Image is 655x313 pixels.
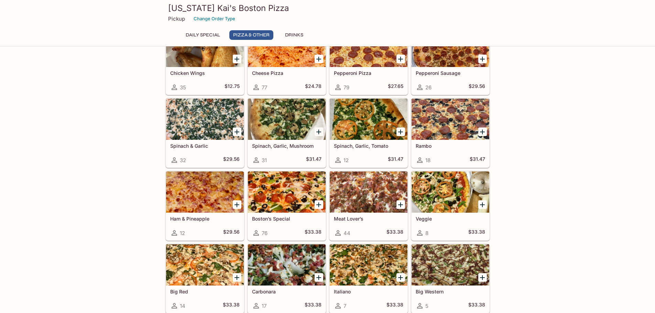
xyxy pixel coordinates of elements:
[425,303,428,309] span: 5
[166,26,244,67] div: Chicken Wings
[396,200,405,209] button: Add Meat Lover’s
[412,244,489,286] div: Big Western
[248,171,326,213] div: Boston’s Special
[233,273,241,282] button: Add Big Red
[334,143,403,149] h5: Spinach, Garlic, Tomato
[329,98,408,168] a: Spinach, Garlic, Tomato12$31.47
[190,13,238,24] button: Change Order Type
[412,171,489,213] div: Veggie
[396,55,405,63] button: Add Pepperoni Pizza
[411,98,490,168] a: Rambo18$31.47
[306,156,321,164] h5: $31.47
[478,200,487,209] button: Add Veggie
[478,55,487,63] button: Add Pepperoni Sausage
[334,289,403,294] h5: Italiano
[248,244,326,286] div: Carbonara
[180,157,186,164] span: 32
[170,289,240,294] h5: Big Red
[425,230,428,236] span: 8
[166,25,244,95] a: Chicken Wings35$12.75
[416,289,485,294] h5: Big Western
[166,98,244,168] a: Spinach & Garlic32$29.56
[343,303,346,309] span: 7
[478,127,487,136] button: Add Rambo
[396,273,405,282] button: Add Italiano
[170,143,240,149] h5: Spinach & Garlic
[411,171,490,241] a: Veggie8$33.38
[229,30,273,40] button: Pizza & Other
[315,200,323,209] button: Add Boston’s Special
[252,143,321,149] h5: Spinach, Garlic, Mushroom
[252,216,321,222] h5: Boston’s Special
[248,171,326,241] a: Boston’s Special76$33.38
[166,244,244,286] div: Big Red
[416,70,485,76] h5: Pepperoni Sausage
[252,289,321,294] h5: Carbonara
[166,99,244,140] div: Spinach & Garlic
[262,84,267,91] span: 77
[248,25,326,95] a: Cheese Pizza77$24.78
[233,127,241,136] button: Add Spinach & Garlic
[248,99,326,140] div: Spinach, Garlic, Mushroom
[425,157,430,164] span: 18
[468,229,485,237] h5: $33.38
[168,3,487,13] h3: [US_STATE] Kai's Boston Pizza
[180,230,185,236] span: 12
[305,302,321,310] h5: $33.38
[334,70,403,76] h5: Pepperoni Pizza
[279,30,310,40] button: Drinks
[329,25,408,95] a: Pepperoni Pizza79$27.65
[180,303,185,309] span: 14
[262,303,266,309] span: 17
[170,216,240,222] h5: Ham & Pineapple
[386,302,403,310] h5: $33.38
[233,200,241,209] button: Add Ham & Pineapple
[262,230,268,236] span: 76
[330,244,407,286] div: Italiano
[396,127,405,136] button: Add Spinach, Garlic, Tomato
[330,26,407,67] div: Pepperoni Pizza
[233,55,241,63] button: Add Chicken Wings
[305,229,321,237] h5: $33.38
[469,83,485,91] h5: $29.56
[334,216,403,222] h5: Meat Lover’s
[416,143,485,149] h5: Rambo
[166,171,244,213] div: Ham & Pineapple
[411,25,490,95] a: Pepperoni Sausage26$29.56
[388,156,403,164] h5: $31.47
[315,127,323,136] button: Add Spinach, Garlic, Mushroom
[315,273,323,282] button: Add Carbonara
[343,230,350,236] span: 44
[412,26,489,67] div: Pepperoni Sausage
[168,15,185,22] p: Pickup
[412,99,489,140] div: Rambo
[182,30,224,40] button: Daily Special
[416,216,485,222] h5: Veggie
[468,302,485,310] h5: $33.38
[223,156,240,164] h5: $29.56
[180,84,186,91] span: 35
[470,156,485,164] h5: $31.47
[305,83,321,91] h5: $24.78
[248,98,326,168] a: Spinach, Garlic, Mushroom31$31.47
[225,83,240,91] h5: $12.75
[330,99,407,140] div: Spinach, Garlic, Tomato
[330,171,407,213] div: Meat Lover’s
[166,171,244,241] a: Ham & Pineapple12$29.56
[388,83,403,91] h5: $27.65
[343,84,349,91] span: 79
[315,55,323,63] button: Add Cheese Pizza
[248,26,326,67] div: Cheese Pizza
[329,171,408,241] a: Meat Lover’s44$33.38
[478,273,487,282] button: Add Big Western
[386,229,403,237] h5: $33.38
[223,302,240,310] h5: $33.38
[425,84,432,91] span: 26
[170,70,240,76] h5: Chicken Wings
[252,70,321,76] h5: Cheese Pizza
[343,157,349,164] span: 12
[262,157,267,164] span: 31
[223,229,240,237] h5: $29.56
